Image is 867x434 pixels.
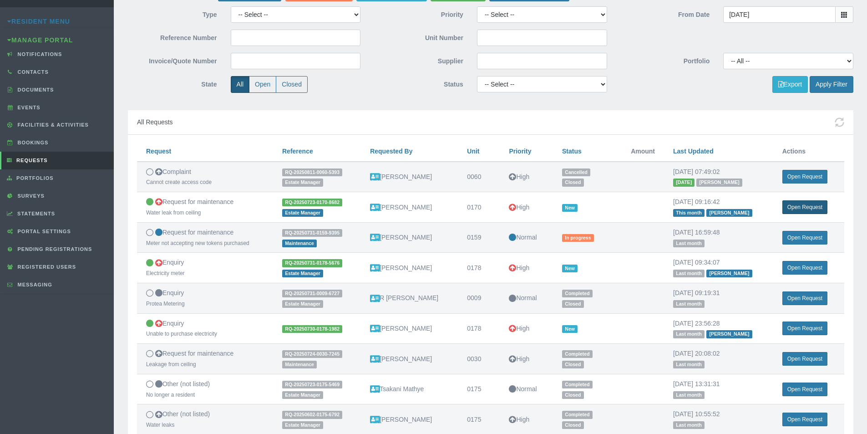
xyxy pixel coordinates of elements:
span: New [562,265,578,272]
span: Closed [562,300,584,308]
td: High [500,313,553,344]
td: High [500,344,553,374]
label: Invoice/Quote Number [121,53,224,66]
td: [DATE] 09:19:31 [664,283,773,314]
span: Contacts [15,69,49,75]
label: Portfolio [614,53,717,66]
span: Cancelled [562,168,590,176]
span: Estate Manager [282,179,323,186]
span: Completed [562,290,593,297]
span: [PERSON_NAME] [706,270,752,277]
td: High [500,253,553,283]
td: [PERSON_NAME] [361,192,458,223]
label: Closed [276,76,308,93]
td: [PERSON_NAME] [361,162,458,192]
button: Export [772,76,808,93]
span: Estate Manager [282,391,323,399]
span: RQ-20250731-0009-6727 [282,290,342,297]
td: Request for maintenance [137,222,273,253]
span: This month [673,209,705,217]
a: Reference [282,148,313,155]
label: From Date [614,6,717,20]
td: Normal [500,283,553,314]
a: Unit [467,148,479,155]
a: Manage Portal [7,36,73,44]
span: Requests [14,158,48,163]
a: Open Request [782,170,827,184]
td: [DATE] 09:16:42 [664,192,773,223]
td: 0175 [458,374,500,404]
span: Estate Manager [282,300,323,308]
label: Unit Number [367,30,470,43]
td: [DATE] 20:08:02 [664,344,773,374]
td: 0178 [458,253,500,283]
small: Cannot create access code [146,179,212,185]
label: Status [367,76,470,90]
small: Unable to purchase electricity [146,331,217,337]
span: Estate Manager [282,421,323,429]
span: Events [15,105,41,110]
span: [PERSON_NAME] [706,330,752,338]
span: Registered Users [15,264,76,270]
small: Water leak from ceiling [146,209,201,216]
span: In progress [562,234,594,242]
span: Completed [562,350,593,358]
span: Closed [562,391,584,399]
span: RQ-20250731-0178-5676 [282,259,342,267]
small: No longer a resident [146,392,195,398]
td: [DATE] 23:56:28 [664,313,773,344]
span: Portfolios [14,175,54,181]
a: Requested By [370,148,412,155]
span: New [562,204,578,212]
span: Closed [562,361,584,368]
a: Resident Menu [7,18,70,25]
td: Enquiry [137,253,273,283]
label: Priority [367,6,470,20]
td: 0030 [458,344,500,374]
span: Pending Registrations [15,246,92,252]
td: Request for maintenance [137,344,273,374]
td: 0060 [458,162,500,192]
span: RQ-20250724-0030-7245 [282,350,342,358]
span: RQ-20250723-0170-8682 [282,199,342,206]
span: [PERSON_NAME] [696,179,742,186]
a: Open Request [782,322,827,335]
span: Actions [782,148,806,155]
td: 0178 [458,313,500,344]
a: Open Request [782,261,827,275]
td: Complaint [137,162,273,192]
td: High [500,192,553,223]
td: Enquiry [137,283,273,314]
td: [PERSON_NAME] [361,253,458,283]
span: Last month [673,240,705,247]
span: Statements [15,211,55,216]
td: [PERSON_NAME] [361,222,458,253]
a: Open Request [782,291,827,305]
span: New [562,325,578,333]
span: RQ-20250723-0175-5469 [282,381,342,388]
a: Last Updated [673,148,714,155]
td: 0159 [458,222,500,253]
td: [DATE] 16:59:48 [664,222,773,253]
span: Last month [673,330,705,338]
td: 0170 [458,192,500,223]
td: R [PERSON_NAME] [361,283,458,314]
td: [PERSON_NAME] [361,313,458,344]
td: [PERSON_NAME] [361,344,458,374]
span: Last month [673,391,705,399]
td: Other (not listed) [137,374,273,404]
span: Documents [15,87,54,92]
span: Last month [673,361,705,368]
label: Type [121,6,224,20]
span: Notifications [15,51,62,57]
span: RQ-20250602-0175-6792 [282,411,342,419]
small: Leakage from ceiling [146,361,196,368]
span: Maintenance [282,240,317,247]
span: [PERSON_NAME] [706,209,752,217]
label: Supplier [367,53,470,66]
span: Portal Settings [15,229,71,234]
small: Electricity meter [146,270,185,276]
a: Request [146,148,171,155]
a: Open Request [782,231,827,245]
a: Open Request [782,352,827,366]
